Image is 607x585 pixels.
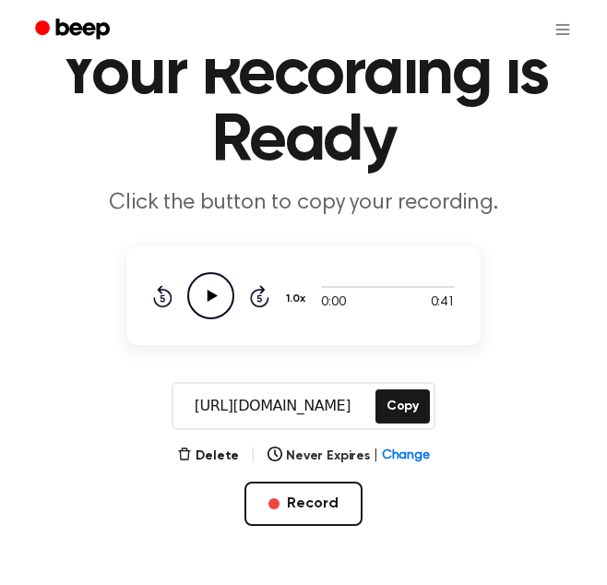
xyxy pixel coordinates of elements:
[22,189,585,217] p: Click the button to copy your recording.
[268,447,430,466] button: Never Expires|Change
[284,283,312,315] button: 1.0x
[541,7,585,52] button: Open menu
[244,482,362,526] button: Record
[22,42,585,174] h1: Your Recording is Ready
[374,447,378,466] span: |
[321,293,345,313] span: 0:00
[250,445,256,467] span: |
[22,12,126,48] a: Beep
[177,447,239,466] button: Delete
[375,389,430,424] button: Copy
[382,447,430,466] span: Change
[431,293,455,313] span: 0:41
